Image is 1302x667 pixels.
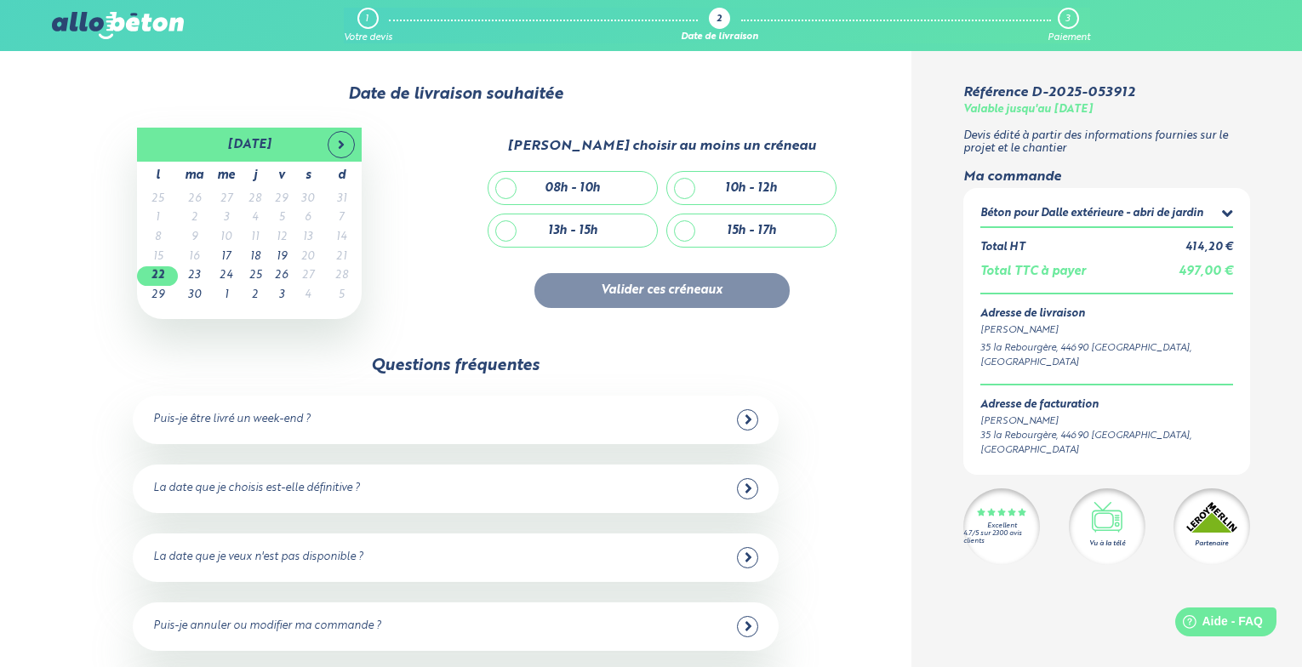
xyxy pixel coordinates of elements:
div: Votre devis [344,32,392,43]
th: j [242,162,268,190]
td: 30 [178,286,210,305]
p: Devis édité à partir des informations fournies sur le projet et le chantier [963,130,1250,155]
span: 497,00 € [1179,265,1233,277]
td: 11 [242,228,268,248]
div: 35 la Rebourgère, 44690 [GEOGRAPHIC_DATA], [GEOGRAPHIC_DATA] [980,429,1233,458]
td: 18 [242,248,268,267]
div: 2 [717,14,722,26]
img: allobéton [52,12,183,39]
div: 10h - 12h [725,181,777,196]
td: 16 [178,248,210,267]
div: Total HT [980,242,1025,254]
td: 2 [242,286,268,305]
div: Adresse de livraison [980,308,1233,321]
td: 21 [321,248,362,267]
td: 7 [321,208,362,228]
div: 1 [365,14,368,25]
div: Date de livraison souhaitée [52,85,859,104]
div: [PERSON_NAME] [980,323,1233,338]
a: 2 Date de livraison [681,8,758,43]
td: 17 [210,248,242,267]
div: Vu à la télé [1089,539,1125,549]
td: 28 [242,190,268,209]
td: 9 [178,228,210,248]
div: La date que je veux n'est pas disponible ? [153,551,363,564]
td: 24 [210,266,242,286]
div: 4.7/5 sur 2300 avis clients [963,530,1040,545]
td: 25 [137,190,178,209]
td: 13 [294,228,321,248]
div: Excellent [987,522,1017,530]
div: La date que je choisis est-elle définitive ? [153,482,360,495]
td: 6 [294,208,321,228]
td: 2 [178,208,210,228]
td: 22 [137,266,178,286]
div: Béton pour Dalle extérieure - abri de jardin [980,208,1203,220]
button: Valider ces créneaux [534,273,790,308]
td: 26 [178,190,210,209]
td: 5 [268,208,294,228]
div: Référence D-2025-053912 [963,85,1134,100]
td: 26 [268,266,294,286]
a: 3 Paiement [1048,8,1090,43]
th: v [268,162,294,190]
td: 1 [210,286,242,305]
th: ma [178,162,210,190]
div: Puis-je annuler ou modifier ma commande ? [153,620,381,633]
div: 13h - 15h [548,224,597,238]
div: [PERSON_NAME] choisir au moins un créneau [507,139,816,154]
td: 27 [210,190,242,209]
td: 27 [294,266,321,286]
td: 4 [242,208,268,228]
td: 14 [321,228,362,248]
div: Valable jusqu'au [DATE] [963,104,1093,117]
td: 20 [294,248,321,267]
div: Questions fréquentes [371,356,540,375]
div: Adresse de facturation [980,399,1233,412]
td: 4 [294,286,321,305]
td: 29 [137,286,178,305]
div: Total TTC à payer [980,265,1086,279]
iframe: Help widget launcher [1151,601,1283,648]
th: l [137,162,178,190]
div: 08h - 10h [545,181,600,196]
th: me [210,162,242,190]
div: 15h - 17h [727,224,776,238]
div: 414,20 € [1185,242,1233,254]
td: 1 [137,208,178,228]
td: 8 [137,228,178,248]
a: 1 Votre devis [344,8,392,43]
td: 23 [178,266,210,286]
td: 10 [210,228,242,248]
td: 29 [268,190,294,209]
td: 28 [321,266,362,286]
div: Partenaire [1195,539,1228,549]
div: 35 la Rebourgère, 44690 [GEOGRAPHIC_DATA], [GEOGRAPHIC_DATA] [980,341,1233,370]
td: 31 [321,190,362,209]
td: 19 [268,248,294,267]
div: [PERSON_NAME] [980,414,1233,429]
td: 25 [242,266,268,286]
td: 15 [137,248,178,267]
td: 3 [210,208,242,228]
th: [DATE] [178,128,321,162]
th: s [294,162,321,190]
div: 3 [1065,14,1070,25]
div: Paiement [1048,32,1090,43]
summary: Béton pour Dalle extérieure - abri de jardin [980,205,1233,226]
td: 5 [321,286,362,305]
td: 12 [268,228,294,248]
div: Date de livraison [681,32,758,43]
div: Puis-je être livré un week-end ? [153,413,311,426]
td: 30 [294,190,321,209]
th: d [321,162,362,190]
div: Ma commande [963,169,1250,185]
td: 3 [268,286,294,305]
